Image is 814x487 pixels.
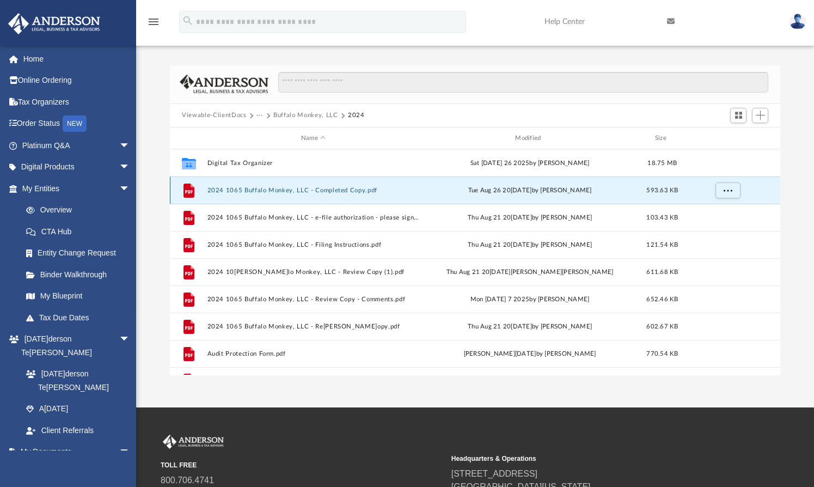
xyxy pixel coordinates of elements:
a: My Entitiesarrow_drop_down [8,178,146,199]
a: Online Ordering [8,70,146,92]
button: Digital Tax Organizer [207,160,419,167]
div: id [689,133,766,143]
div: Thu Aug 21 20[DATE] by [PERSON_NAME] [424,240,636,250]
div: [PERSON_NAME][DATE] by [PERSON_NAME] [424,349,636,359]
a: Home [8,48,146,70]
a: Client Referrals [15,419,141,441]
button: 2024 1065 Buffalo Monkey, LLC - Filing Instructions.pdf [207,241,419,248]
a: Binder Walkthrough [15,264,146,285]
div: Mon [DATE] 7 2025 by [PERSON_NAME] [424,295,636,305]
a: menu [147,21,160,28]
a: A[DATE] [15,398,141,420]
span: arrow_drop_down [119,328,141,351]
a: Platinum Q&Aarrow_drop_down [8,135,146,156]
button: 2024 1065 Buffalo Monkey, LLC - Re[PERSON_NAME]opy.pdf [207,323,419,330]
a: Overview [15,199,146,221]
span: 611.68 KB [647,269,678,275]
button: 2024 10[PERSON_NAME]lo Monkey, LLC - Review Copy (1).pdf [207,269,419,276]
div: grid [170,149,780,375]
button: Viewable-ClientDocs [182,111,246,120]
div: Sat [DATE] 26 2025 by [PERSON_NAME] [424,159,636,168]
span: arrow_drop_down [119,441,141,464]
div: Thu Aug 21 20[DATE] by [PERSON_NAME] [424,322,636,332]
div: Thu Aug 21 20[DATE] by [PERSON_NAME] [424,213,636,223]
div: Thu Aug 21 20[DATE] [PERSON_NAME][PERSON_NAME] [424,267,636,277]
a: Tax Due Dates [15,307,146,328]
img: Anderson Advisors Platinum Portal [161,435,226,449]
span: arrow_drop_down [119,178,141,200]
div: NEW [63,115,87,132]
span: 18.75 MB [648,160,677,166]
a: Entity Change Request [15,242,146,264]
a: CTA Hub [15,221,146,242]
button: More options [715,182,740,199]
span: 121.54 KB [647,242,678,248]
div: Modified [424,133,636,143]
button: 2024 1065 Buffalo Monkey, LLC - Review Copy - Comments.pdf [207,296,419,303]
div: Name [207,133,419,143]
img: User Pic [789,14,806,29]
input: Search files and folders [278,72,768,93]
span: arrow_drop_down [119,156,141,179]
a: My Blueprint [15,285,141,307]
i: search [182,15,194,27]
a: [DATE]derson Te[PERSON_NAME] [15,363,136,398]
button: Audit Protection Form.pdf [207,350,419,357]
button: ··· [256,111,264,120]
div: id [175,133,202,143]
button: Buffalo Monkey, LLC [273,111,338,120]
span: 770.54 KB [647,351,678,357]
div: Tue Aug 26 20[DATE] by [PERSON_NAME] [424,186,636,196]
button: Switch to Grid View [730,108,746,123]
button: 2024 1065 Buffalo Monkey, LLC - Completed Copy.pdf [207,187,419,194]
button: Add [752,108,768,123]
button: 2024 1065 Buffalo Monkey, LLC - e-file authorization - please sign.pdf [207,214,419,221]
button: 2024 [348,111,365,120]
small: Headquarters & Operations [451,454,735,464]
a: Order StatusNEW [8,113,146,135]
img: Anderson Advisors Platinum Portal [5,13,103,34]
span: 602.67 KB [647,324,678,330]
span: 103.43 KB [647,215,678,221]
div: Size [641,133,684,143]
i: menu [147,15,160,28]
a: Tax Organizers [8,91,146,113]
span: 593.63 KB [647,187,678,193]
span: arrow_drop_down [119,135,141,157]
a: [DATE]derson Te[PERSON_NAME]arrow_drop_down [8,328,141,363]
a: My Documentsarrow_drop_down [8,441,141,463]
a: [STREET_ADDRESS] [451,469,537,478]
span: 652.46 KB [647,296,678,302]
small: TOLL FREE [161,460,444,470]
a: Digital Productsarrow_drop_down [8,156,146,178]
a: 800.706.4741 [161,476,214,485]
